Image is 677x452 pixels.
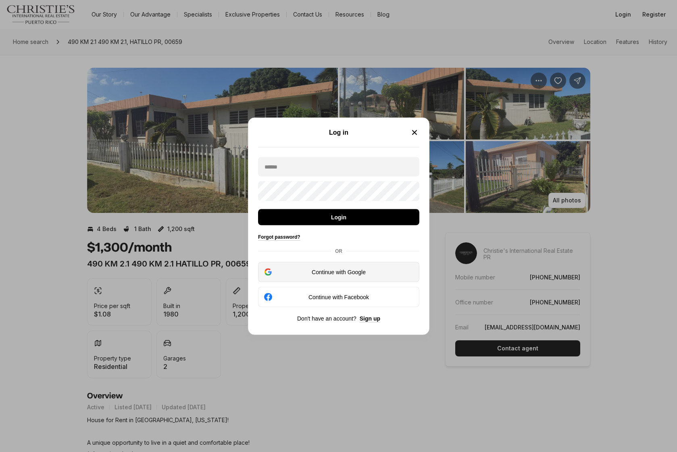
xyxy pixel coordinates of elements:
div: Continue with Facebook [263,292,414,302]
h2: Log in [329,129,348,135]
span: Don't have an account? [297,315,356,321]
button: Continue with Facebook [258,287,419,307]
p: OR [335,248,342,254]
button: Continue with Google [258,262,419,282]
button: Sign up [359,315,380,321]
div: Continue with Google [263,267,414,277]
p: Forgot password? [258,234,300,240]
button: Forgot password? [258,233,300,240]
button: Login [258,209,419,225]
